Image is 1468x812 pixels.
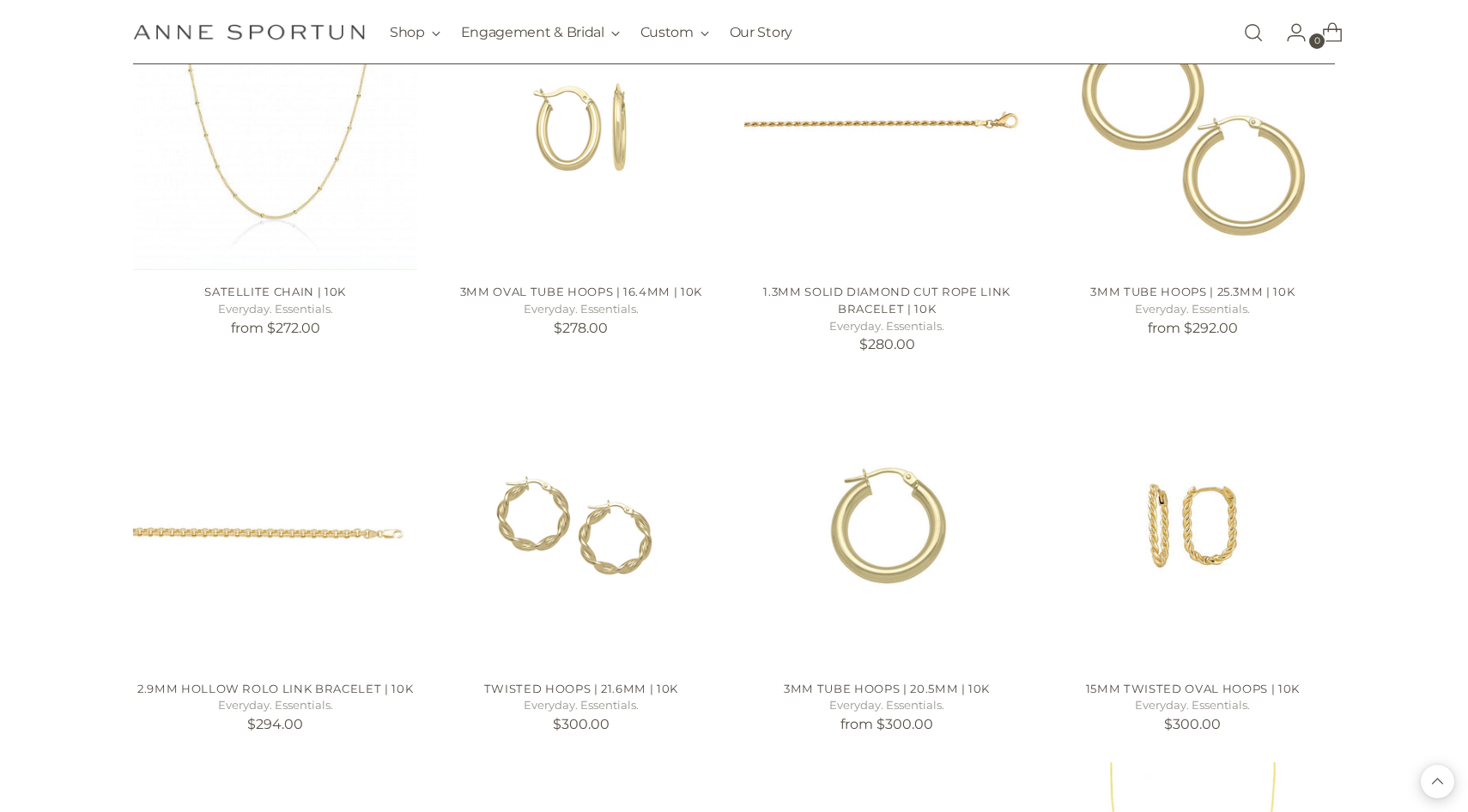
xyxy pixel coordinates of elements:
p: from $272.00 [133,318,417,339]
span: $300.00 [1164,716,1221,732]
a: 3mm Tube Hoops | 20.5mm | 10k [744,382,1028,666]
a: 2.9mm Hollow Rolo Link Bracelet | 10k [137,682,413,695]
a: 1.3mm Solid Diamond Cut Rope Link Bracelet | 10k [763,285,1010,316]
h5: Everyday. Essentials. [1051,697,1335,714]
span: $300.00 [553,716,610,732]
a: 3mm Oval Tube Hoops | 16.4mm | 10k [460,285,702,298]
button: Shop [390,14,440,51]
button: Back to top [1421,765,1454,798]
a: Open search modal [1236,15,1271,50]
a: Open cart modal [1308,15,1343,50]
a: 2.9mm Hollow Rolo Link Bracelet | 10k [133,382,417,666]
a: Our Story [730,14,792,51]
h5: Everyday. Essentials. [439,697,723,714]
span: $280.00 [859,336,915,352]
span: $278.00 [554,320,608,336]
a: Twisted Hoops | 21.6mm | 10k [439,382,723,666]
span: 0 [1309,33,1325,49]
a: Anne Sportun Fine Jewellery [133,24,365,40]
a: Twisted Hoops | 21.6mm | 10k [484,682,678,695]
a: Satellite Chain | 10k [204,285,346,298]
button: Engagement & Bridal [461,14,620,51]
p: from $300.00 [744,714,1028,735]
a: 15mm Twisted Oval Hoops | 10k [1086,682,1300,695]
p: from $292.00 [1051,318,1335,339]
h5: Everyday. Essentials. [133,697,417,714]
button: Custom [640,14,709,51]
a: Go to the account page [1272,15,1307,50]
a: 3mm Tube Hoops | 20.5mm | 10k [784,682,990,695]
h5: Everyday. Essentials. [439,301,723,318]
h5: Everyday. Essentials. [744,318,1028,335]
h5: Everyday. Essentials. [744,697,1028,714]
a: 15mm Twisted Oval Hoops | 10k [1051,382,1335,666]
h5: Everyday. Essentials. [133,301,417,318]
span: $294.00 [247,716,303,732]
a: 3MM Tube Hoops | 25.3MM | 10k [1090,285,1295,298]
h5: Everyday. Essentials. [1051,301,1335,318]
